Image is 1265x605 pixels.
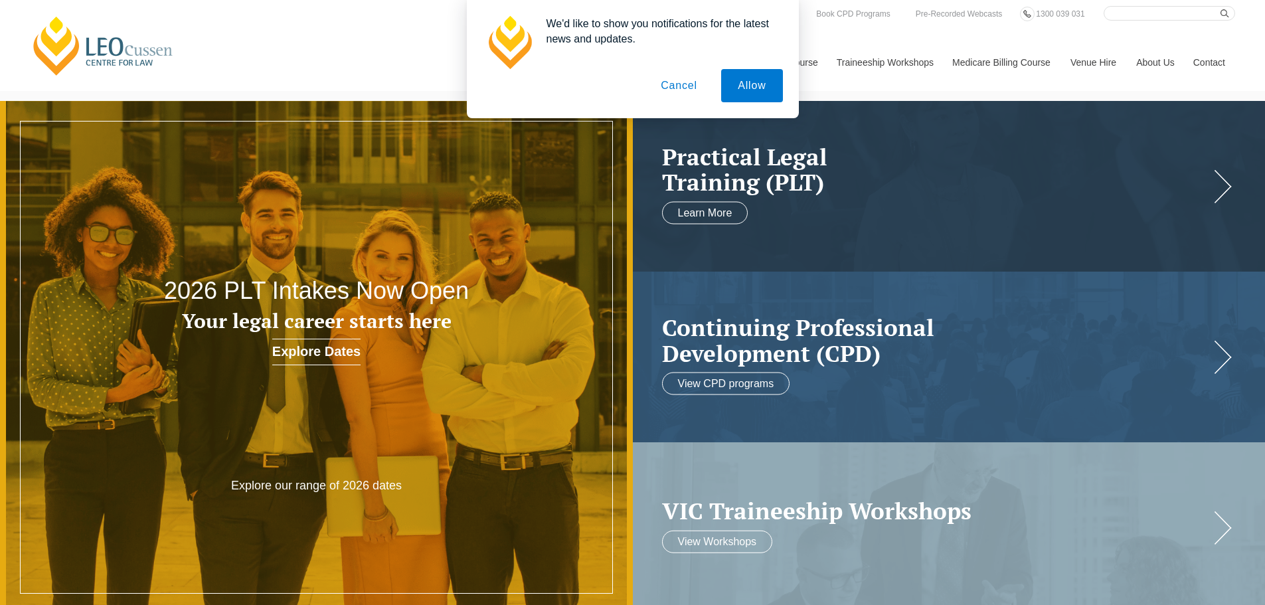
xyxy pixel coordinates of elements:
div: We'd like to show you notifications for the latest news and updates. [536,16,783,46]
h2: Continuing Professional Development (CPD) [662,315,1210,366]
button: Allow [721,69,782,102]
h2: Practical Legal Training (PLT) [662,143,1210,195]
img: notification icon [483,16,536,69]
a: Learn More [662,201,748,224]
a: VIC Traineeship Workshops [662,498,1210,524]
a: View Workshops [662,530,773,553]
a: View CPD programs [662,373,790,395]
a: Explore Dates [272,339,361,365]
h3: Your legal career starts here [127,310,507,332]
a: Continuing ProfessionalDevelopment (CPD) [662,315,1210,366]
button: Cancel [644,69,714,102]
h2: 2026 PLT Intakes Now Open [127,278,507,304]
a: Practical LegalTraining (PLT) [662,143,1210,195]
p: Explore our range of 2026 dates [190,478,443,493]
